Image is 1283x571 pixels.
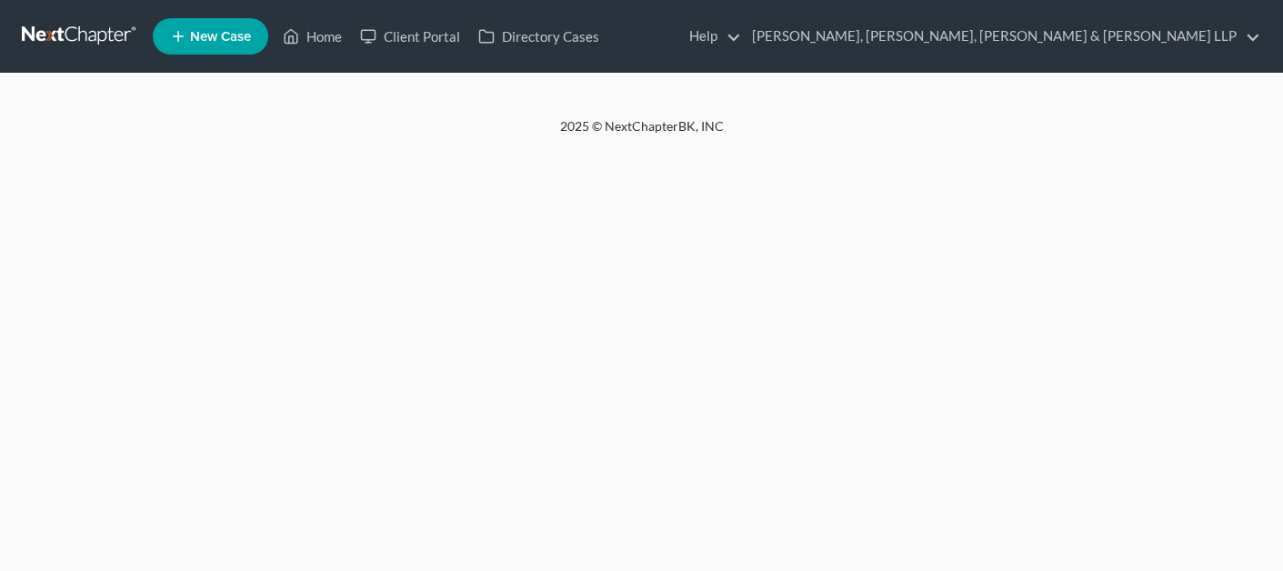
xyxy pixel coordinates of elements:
a: Home [274,20,351,53]
new-legal-case-button: New Case [153,18,268,55]
a: Directory Cases [469,20,608,53]
a: Help [680,20,741,53]
a: Client Portal [351,20,469,53]
a: [PERSON_NAME], [PERSON_NAME], [PERSON_NAME] & [PERSON_NAME] LLP [743,20,1260,53]
div: 2025 © NextChapterBK, INC [124,117,1160,150]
